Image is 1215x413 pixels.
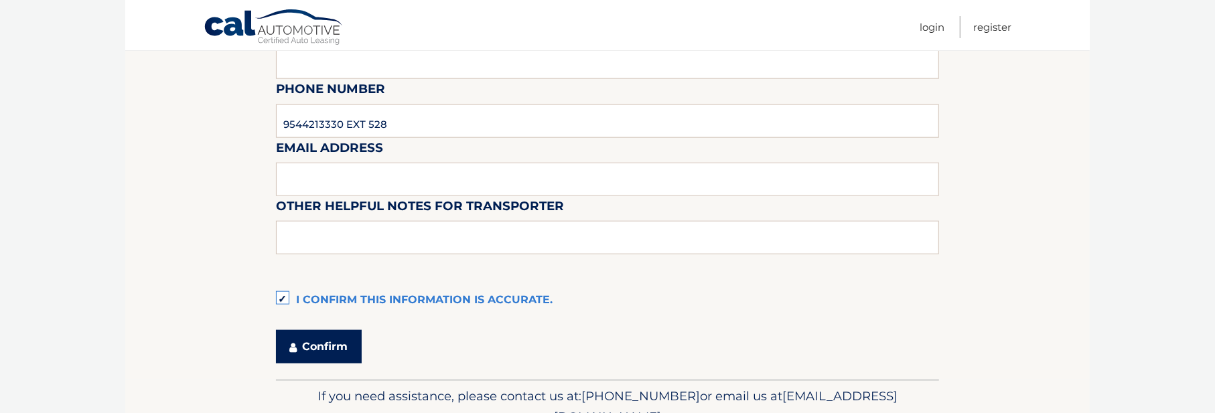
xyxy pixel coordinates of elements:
button: Confirm [276,330,362,363]
a: Login [920,16,944,38]
label: I confirm this information is accurate. [276,287,939,314]
a: Register [973,16,1011,38]
a: Cal Automotive [204,9,344,48]
label: Other helpful notes for transporter [276,196,564,221]
label: Email Address [276,138,383,163]
span: [PHONE_NUMBER] [581,388,700,404]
